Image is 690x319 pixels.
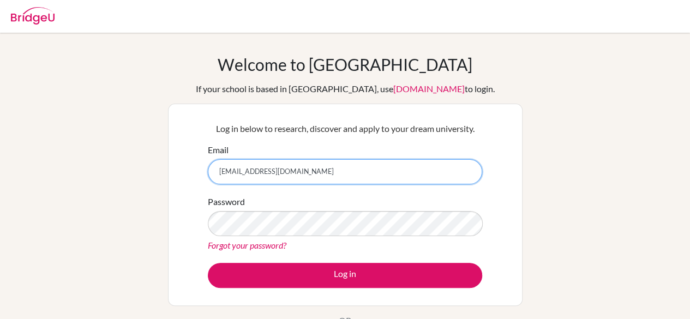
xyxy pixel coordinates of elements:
label: Password [208,195,245,208]
button: Log in [208,263,482,288]
label: Email [208,143,229,157]
img: Bridge-U [11,7,55,25]
a: Forgot your password? [208,240,286,250]
div: If your school is based in [GEOGRAPHIC_DATA], use to login. [196,82,495,95]
a: [DOMAIN_NAME] [393,83,465,94]
p: Log in below to research, discover and apply to your dream university. [208,122,482,135]
h1: Welcome to [GEOGRAPHIC_DATA] [218,55,472,74]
